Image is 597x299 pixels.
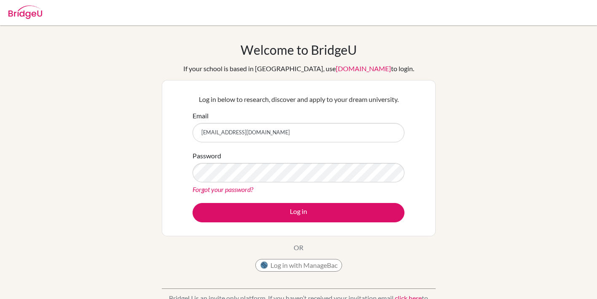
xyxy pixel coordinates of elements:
label: Email [193,111,209,121]
p: Log in below to research, discover and apply to your dream university. [193,94,404,104]
button: Log in [193,203,404,222]
h1: Welcome to BridgeU [241,42,357,57]
p: OR [294,243,303,253]
img: Bridge-U [8,5,42,19]
label: Password [193,151,221,161]
button: Log in with ManageBac [255,259,342,272]
a: [DOMAIN_NAME] [336,64,391,72]
a: Forgot your password? [193,185,253,193]
div: If your school is based in [GEOGRAPHIC_DATA], use to login. [183,64,414,74]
